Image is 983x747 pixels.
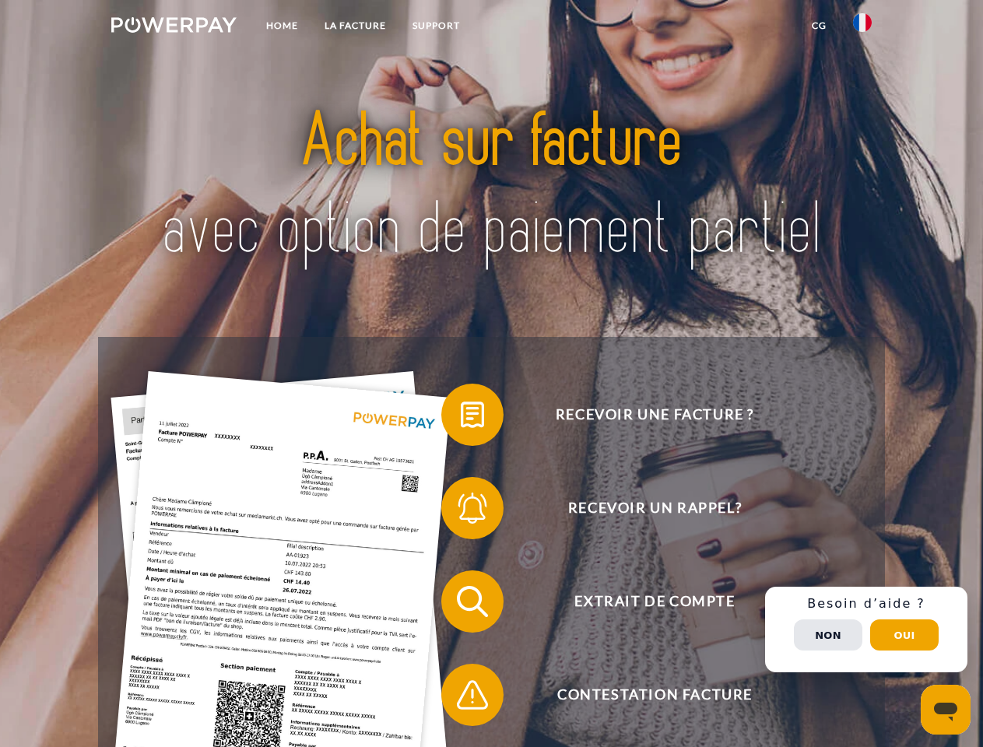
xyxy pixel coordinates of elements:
a: CG [799,12,840,40]
div: Schnellhilfe [765,587,967,672]
img: qb_search.svg [453,582,492,621]
a: Support [399,12,473,40]
a: LA FACTURE [311,12,399,40]
span: Recevoir un rappel? [464,477,845,539]
button: Contestation Facture [441,664,846,726]
button: Non [794,619,862,651]
span: Contestation Facture [464,664,845,726]
button: Oui [870,619,939,651]
button: Recevoir une facture ? [441,384,846,446]
iframe: Bouton de lancement de la fenêtre de messagerie [921,685,971,735]
a: Home [253,12,311,40]
h3: Besoin d’aide ? [774,596,958,612]
span: Extrait de compte [464,570,845,633]
img: title-powerpay_fr.svg [149,75,834,298]
button: Extrait de compte [441,570,846,633]
img: fr [853,13,872,32]
img: qb_bill.svg [453,395,492,434]
img: qb_bell.svg [453,489,492,528]
button: Recevoir un rappel? [441,477,846,539]
img: logo-powerpay-white.svg [111,17,237,33]
span: Recevoir une facture ? [464,384,845,446]
img: qb_warning.svg [453,675,492,714]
